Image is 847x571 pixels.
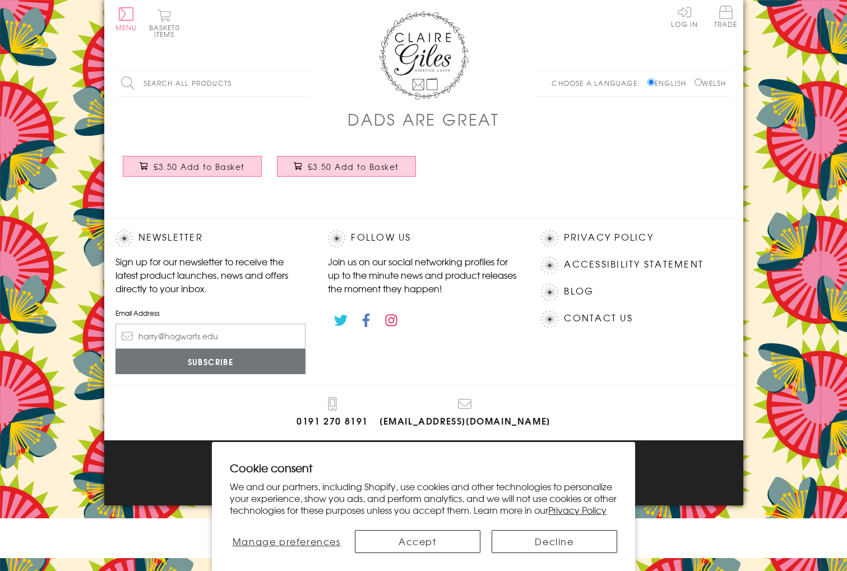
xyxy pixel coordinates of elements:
button: £3.50 Add to Basket [123,156,262,177]
input: Search [300,71,312,96]
a: Accessibility Statement [564,257,703,272]
p: We and our partners, including Shopify, use cookies and other technologies to personalize your ex... [230,481,618,515]
a: Trade [714,6,738,30]
a: 0191 270 8191 [297,397,368,429]
span: 0 items [154,22,180,39]
p: Choose a language: [552,78,645,88]
button: £3.50 Add to Basket [277,156,416,177]
span: Menu [115,22,137,33]
label: Email Address [115,308,306,318]
a: Blog [564,284,594,299]
span: Manage preferences [233,535,341,548]
h2: Cookie consent [230,460,618,476]
input: Search all products [115,71,312,96]
p: Sign up for our newsletter to receive the latest product launches, news and offers directly to yo... [115,255,306,295]
button: Basket0 items [149,9,180,38]
a: Father's Day Card, Star Daddy, My Daddy is brilliant £3.50 Add to Basket [270,148,424,196]
p: Join us on our social networking profiles for up to the minute news and product releases the mome... [328,255,519,295]
input: English [647,79,655,86]
span: Trade [714,6,738,27]
input: harry@hogwarts.edu [115,324,306,349]
h2: Newsletter [115,230,306,247]
button: Decline [492,530,617,553]
a: Father's Day Card, One in a Million £3.50 Add to Basket [115,148,270,196]
input: Subscribe [115,349,306,374]
a: Log In [671,6,698,27]
input: Welsh [695,79,702,86]
img: Claire Giles Greetings Cards [379,11,469,100]
button: Accept [355,530,480,553]
a: Contact Us [564,311,632,326]
span: £3.50 Add to Basket [308,161,399,172]
span: £3.50 Add to Basket [154,161,245,172]
h1: Dads Are Great [348,108,499,131]
a: Privacy Policy [548,503,607,517]
h2: Follow Us [328,230,519,247]
a: Privacy Policy [564,230,653,245]
a: [EMAIL_ADDRESS][DOMAIN_NAME] [379,397,550,429]
label: English [647,78,692,88]
button: Manage preferences [230,530,344,553]
p: © 2025 . [115,477,732,487]
label: Welsh [695,78,726,88]
button: Menu [115,7,137,31]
